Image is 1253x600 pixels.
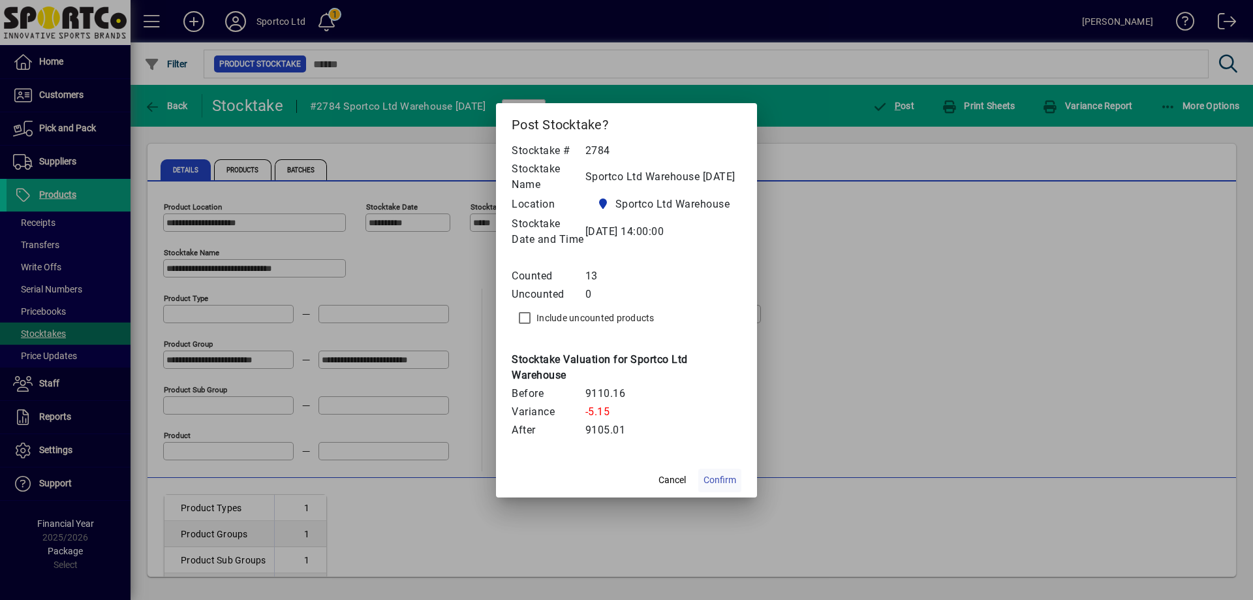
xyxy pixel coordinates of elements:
span: Sportco Ltd Warehouse [592,195,735,213]
td: Variance [512,403,585,421]
td: Stocktake Date and Time [512,215,585,249]
span: Sportco Ltd Warehouse [615,197,730,212]
h2: Post Stocktake? [496,103,757,141]
td: 9110.16 [585,385,742,403]
td: Sportco Ltd Warehouse [DATE] [585,160,742,194]
td: -5.15 [585,403,742,421]
td: Before [512,385,585,403]
button: Cancel [651,469,693,492]
td: Location [512,194,585,215]
label: Include uncounted products [534,311,655,324]
span: Cancel [658,473,686,487]
button: Confirm [698,469,741,492]
td: After [512,421,585,439]
td: 13 [585,267,742,285]
td: Stocktake Name [512,160,585,194]
td: Stocktake # [512,142,585,160]
td: 0 [585,285,742,304]
td: 9105.01 [585,421,742,439]
td: 2784 [585,142,742,160]
span: Confirm [704,473,736,487]
td: Uncounted [512,285,585,304]
td: Counted [512,267,585,285]
b: Stocktake Valuation for Sportco Ltd Warehouse [512,353,688,381]
td: [DATE] 14:00:00 [585,215,742,249]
